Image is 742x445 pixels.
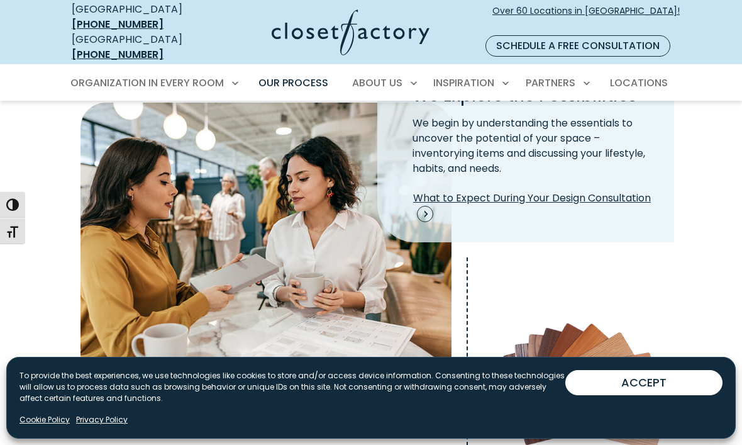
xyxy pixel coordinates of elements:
[72,47,163,62] a: [PHONE_NUMBER]
[413,186,659,227] a: What to Expect During Your Design Consultation
[433,76,494,90] span: Inspiration
[610,76,668,90] span: Locations
[413,191,658,222] span: What to Expect During Your Design Consultation
[258,76,328,90] span: Our Process
[413,116,659,176] p: We begin by understanding the essentials to uncover the potential of your space – inventorying it...
[492,4,680,31] span: Over 60 Locations in [GEOGRAPHIC_DATA]!
[72,17,163,31] a: [PHONE_NUMBER]
[352,76,402,90] span: About Us
[19,414,70,425] a: Cookie Policy
[72,2,209,32] div: [GEOGRAPHIC_DATA]
[62,65,680,101] nav: Primary Menu
[76,414,128,425] a: Privacy Policy
[485,35,670,57] a: Schedule a Free Consultation
[80,103,451,382] img: Closet Factory Designer and customer consultation
[72,32,209,62] div: [GEOGRAPHIC_DATA]
[565,370,723,395] button: ACCEPT
[19,370,565,404] p: To provide the best experiences, we use technologies like cookies to store and/or access device i...
[272,9,429,55] img: Closet Factory Logo
[70,76,224,90] span: Organization in Every Room
[526,76,575,90] span: Partners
